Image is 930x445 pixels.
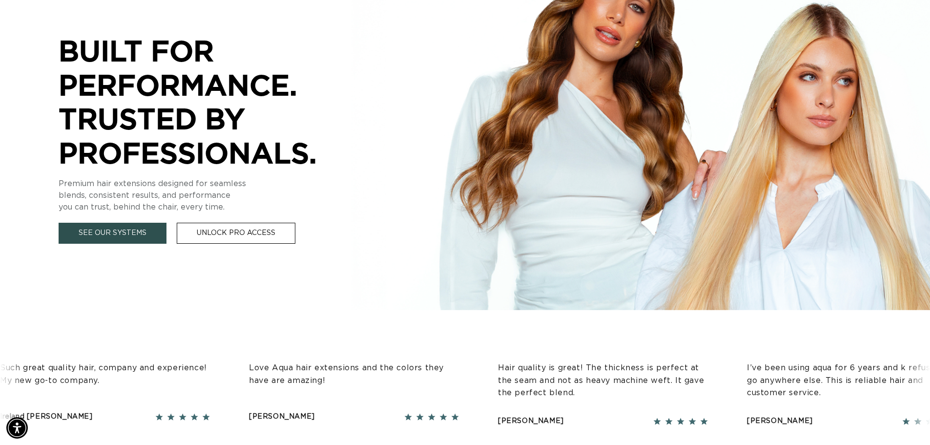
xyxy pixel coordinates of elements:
div: [PERSON_NAME] [246,411,312,423]
p: Premium hair extensions designed for seamless blends, consistent results, and performance you can... [59,178,351,213]
p: BUILT FOR PERFORMANCE. TRUSTED BY PROFESSIONALS. [59,34,351,170]
div: Accessibility Menu [6,417,28,439]
a: See Our Systems [59,223,166,244]
p: Hair quality is great! The thickness is perfect at the seam and not as heavy machine weft. It gav... [495,362,705,400]
a: Unlock Pro Access [177,223,295,244]
div: [PERSON_NAME] [495,415,561,427]
p: Love Aqua hair extensions and the colors they have are amazing! [246,362,456,387]
div: [PERSON_NAME] [744,415,810,427]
